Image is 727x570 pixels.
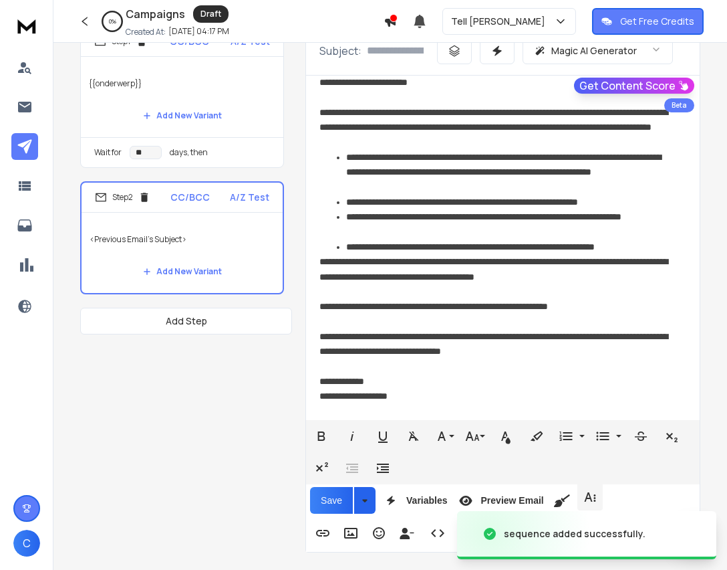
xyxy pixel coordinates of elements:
button: Preview Email [453,487,547,514]
p: <Previous Email's Subject> [90,221,275,258]
p: Magic AI Generator [551,44,637,58]
button: C [13,530,40,557]
button: Bold (Ctrl+B) [309,423,334,450]
div: Beta [664,98,694,112]
h1: Campaigns [126,6,185,22]
p: Subject: [319,43,361,59]
p: A/Z Test [230,191,269,204]
button: Add Step [80,308,292,335]
button: Decrease Indent (Ctrl+[) [339,455,365,482]
button: Text Color [493,423,519,450]
button: Get Content Score [574,78,694,94]
button: Font Size [462,423,488,450]
p: Get Free Credits [620,15,694,28]
div: Draft [193,5,229,23]
button: Save [310,487,353,514]
button: Add New Variant [132,258,233,285]
p: Created At: [126,27,166,37]
p: 0 % [109,17,116,25]
div: sequence added successfully. [504,527,645,541]
button: Font Family [432,423,457,450]
button: Subscript [659,423,684,450]
img: logo [13,13,40,38]
button: Get Free Credits [592,8,704,35]
p: CC/BCC [170,191,210,204]
button: Magic AI Generator [523,37,673,64]
button: Add New Variant [132,102,233,129]
div: Step 2 [95,191,150,203]
button: Strikethrough (Ctrl+S) [628,423,653,450]
button: Background Color [524,423,549,450]
p: days, then [170,147,208,158]
p: {{onderwerp}} [89,65,275,102]
button: Insert Link (Ctrl+K) [310,520,335,547]
button: Variables [378,487,450,514]
li: Step2CC/BCCA/Z Test<Previous Email's Subject>Add New Variant [80,181,284,294]
span: Variables [404,495,450,506]
p: Wait for [94,147,122,158]
button: Insert Image (Ctrl+P) [338,520,363,547]
li: Step1CC/BCCA/Z Test{{onderwerp}}Add New VariantWait fordays, then [80,26,284,168]
p: Tell [PERSON_NAME] [451,15,551,28]
span: Preview Email [478,495,547,506]
p: [DATE] 04:17 PM [168,26,229,37]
